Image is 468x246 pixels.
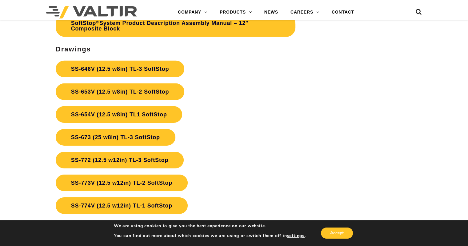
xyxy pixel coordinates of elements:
[214,6,258,18] a: PRODUCTS
[56,152,184,168] a: SS-772 (12.5 w12in) TL-3 SoftStop
[284,6,326,18] a: CAREERS
[56,106,182,123] a: SS-654V (12.5 w8in) TL1 SoftStop
[96,20,99,24] sup: ®
[56,61,184,77] a: SS-646V (12.5 w8in) TL-3 SoftStop
[56,129,175,146] a: SS-673 (25 w8in) TL-3 SoftStop
[56,83,184,100] a: SS-653V (12.5 w8in) TL-2 SoftStop
[56,197,188,214] a: SS-774V (12.5 w12in) TL-1 SoftStop
[56,15,295,37] a: SoftStop®System Product Description Assembly Manual – 12″ Composite Block
[56,45,91,53] strong: Drawings
[46,6,137,18] img: Valtir
[114,233,306,239] p: You can find out more about which cookies we are using or switch them off in .
[287,233,304,239] button: settings
[172,6,214,18] a: COMPANY
[114,223,306,229] p: We are using cookies to give you the best experience on our website.
[56,175,188,191] a: SS-773V (12.5 w12in) TL-2 SoftStop
[258,6,284,18] a: NEWS
[321,228,353,239] button: Accept
[326,6,360,18] a: CONTACT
